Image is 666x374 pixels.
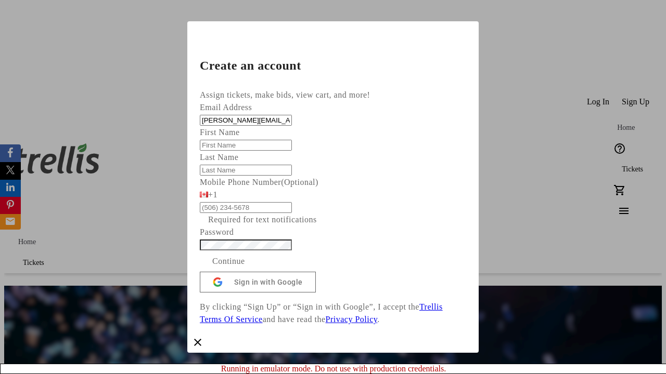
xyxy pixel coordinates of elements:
[200,103,252,112] label: Email Address
[234,278,303,286] span: Sign in with Google
[326,315,378,324] a: Privacy Policy
[212,255,245,268] span: Continue
[200,59,466,72] h2: Create an account
[200,140,292,151] input: First Name
[200,301,466,326] p: By clicking “Sign Up” or “Sign in with Google”, I accept the and have read the .
[200,115,292,126] input: Email Address
[187,332,208,353] button: Close
[200,272,316,292] button: Sign in with Google
[200,178,318,186] label: Mobile Phone Number (Optional)
[200,202,292,213] input: (506) 234-5678
[200,228,234,236] label: Password
[200,89,466,101] div: Assign tickets, make bids, view cart, and more!
[200,251,258,272] button: Continue
[200,128,240,137] label: First Name
[200,153,238,162] label: Last Name
[200,165,292,176] input: Last Name
[208,213,317,226] tr-hint: Required for text notifications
